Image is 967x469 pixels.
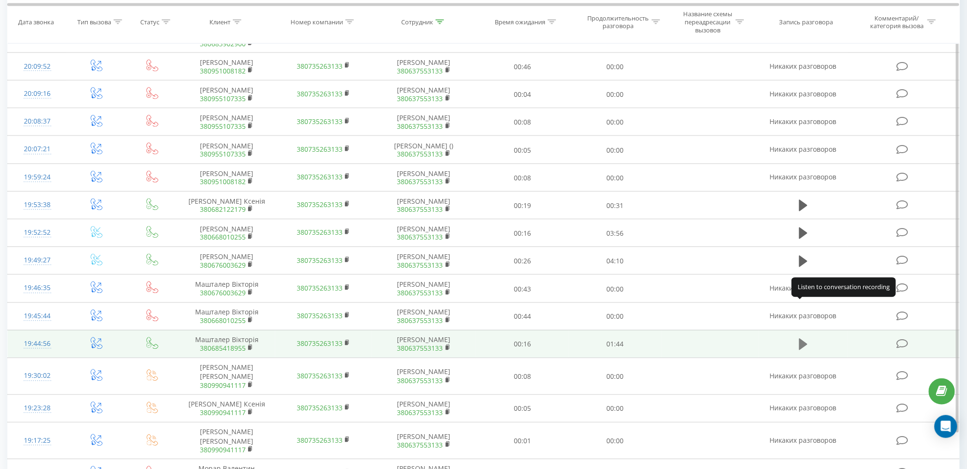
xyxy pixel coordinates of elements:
[607,437,624,446] font: 00:00
[770,404,837,413] font: Никаких разговоров
[397,58,451,67] font: [PERSON_NAME]
[200,122,246,131] a: 380955107335
[607,340,624,349] font: 01:44
[297,312,343,321] a: 380735263133
[200,408,246,417] a: 380990941117
[200,316,246,325] a: 380668010255
[514,257,531,266] font: 00:26
[297,372,343,381] a: 380735263133
[297,173,343,182] a: 380735263133
[24,62,51,71] font: 20:09:52
[200,252,253,261] font: [PERSON_NAME]
[514,90,531,99] font: 00:04
[200,261,246,270] a: 380676003629
[195,335,259,344] font: Машталер Вікторія
[607,312,624,321] font: 00:00
[935,415,957,438] div: Открытый Интерком Мессенджер
[24,173,51,182] font: 19:59:24
[397,150,443,159] a: 380637553133
[397,66,443,75] a: 380637553133
[24,404,51,413] font: 19:23:28
[397,114,451,123] font: [PERSON_NAME]
[397,316,443,325] a: 380637553133
[297,228,343,237] a: 380735263133
[770,312,837,321] font: Никаких разговоров
[607,62,624,71] font: 00:00
[397,376,443,386] a: 380637553133
[24,89,51,98] font: 20:09:16
[397,122,443,131] a: 380637553133
[200,289,246,298] a: 380676003629
[397,289,443,298] a: 380637553133
[24,436,51,445] font: 19:17:25
[297,90,343,99] a: 380735263133
[780,18,833,26] font: Запись разговора
[200,177,246,187] a: 380951008182
[770,284,837,293] font: Никаких разговоров
[514,229,531,238] font: 00:16
[395,141,454,150] font: [PERSON_NAME] ()
[297,284,343,293] a: 380735263133
[397,368,451,377] font: [PERSON_NAME]
[514,437,531,446] font: 00:01
[77,18,111,26] font: Тип вызова
[188,197,265,206] font: [PERSON_NAME] Ксенія
[24,283,51,292] font: 19:46:35
[397,252,451,261] font: [PERSON_NAME]
[514,340,531,349] font: 00:16
[607,284,624,293] font: 00:00
[297,200,343,209] a: 380735263133
[200,344,246,353] a: 380685418955
[24,228,51,237] font: 19:52:52
[188,400,265,409] font: [PERSON_NAME] Ксенія
[200,39,246,48] a: 380683902900
[397,177,443,187] a: 380637553133
[200,205,246,214] a: 380682122179
[607,173,624,182] font: 00:00
[297,339,343,348] a: 380735263133
[791,278,896,297] div: Listen to conversation recording
[514,118,531,127] font: 00:08
[200,85,253,94] font: [PERSON_NAME]
[514,62,531,71] font: 00:46
[397,261,443,270] a: 380637553133
[397,400,451,409] font: [PERSON_NAME]
[397,169,451,178] font: [PERSON_NAME]
[24,117,51,126] font: 20:08:37
[200,94,246,104] a: 380955107335
[297,145,343,154] a: 380735263133
[397,432,451,441] font: [PERSON_NAME]
[397,408,443,417] a: 380637553133
[297,436,343,445] a: 380735263133
[397,441,443,450] a: 380637553133
[495,18,545,26] font: Время ожидания
[140,18,159,26] font: Статус
[24,371,51,380] font: 19:30:02
[200,58,253,67] font: [PERSON_NAME]
[514,146,531,155] font: 00:05
[607,404,624,413] font: 00:00
[297,404,343,413] a: 380735263133
[397,94,443,104] a: 380637553133
[24,200,51,209] font: 19:53:38
[397,344,443,353] a: 380637553133
[397,233,443,242] a: 380637553133
[770,372,837,381] font: Никаких разговоров
[607,90,624,99] font: 00:00
[200,66,246,75] a: 380951008182
[397,205,443,214] a: 380637553133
